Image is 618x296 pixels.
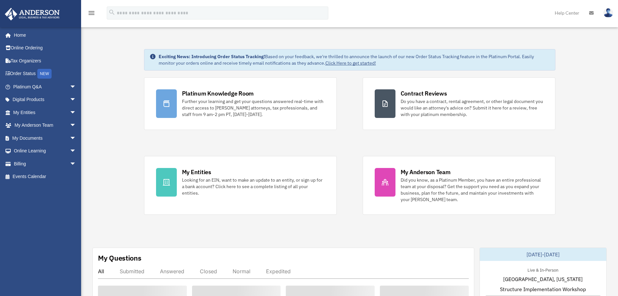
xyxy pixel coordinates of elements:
a: My Entities Looking for an EIN, want to make an update to an entity, or sign up for a bank accoun... [144,156,337,215]
span: [GEOGRAPHIC_DATA], [US_STATE] [503,275,583,283]
a: Digital Productsarrow_drop_down [5,93,86,106]
div: Looking for an EIN, want to make an update to an entity, or sign up for a bank account? Click her... [182,177,325,196]
div: All [98,268,104,275]
a: My Anderson Teamarrow_drop_down [5,119,86,132]
div: Further your learning and get your questions answered real-time with direct access to [PERSON_NAM... [182,98,325,118]
div: Closed [200,268,217,275]
div: Submitted [120,268,144,275]
div: Contract Reviews [401,89,447,97]
a: Tax Organizers [5,54,86,67]
a: My Documentsarrow_drop_down [5,132,86,145]
div: My Questions [98,253,141,263]
a: My Anderson Team Did you know, as a Platinum Member, you have an entire professional team at your... [363,156,555,215]
a: Platinum Q&Aarrow_drop_down [5,80,86,93]
div: Do you have a contract, rental agreement, or other legal document you would like an attorney's ad... [401,98,543,118]
a: Home [5,29,83,42]
strong: Exciting News: Introducing Order Status Tracking! [159,54,265,59]
a: Platinum Knowledge Room Further your learning and get your questions answered real-time with dire... [144,77,337,130]
span: arrow_drop_down [70,145,83,158]
div: Answered [160,268,184,275]
span: arrow_drop_down [70,93,83,107]
span: arrow_drop_down [70,80,83,94]
a: Contract Reviews Do you have a contract, rental agreement, or other legal document you would like... [363,77,555,130]
div: Platinum Knowledge Room [182,89,254,97]
a: Billingarrow_drop_down [5,157,86,170]
img: User Pic [603,8,613,18]
span: Structure Implementation Workshop [500,285,586,293]
a: Order StatusNEW [5,67,86,81]
span: arrow_drop_down [70,132,83,145]
div: Normal [233,268,250,275]
div: [DATE]-[DATE] [480,248,606,261]
a: Click Here to get started! [325,60,376,66]
div: Expedited [266,268,291,275]
span: arrow_drop_down [70,157,83,171]
i: menu [88,9,95,17]
span: arrow_drop_down [70,119,83,132]
a: menu [88,11,95,17]
div: NEW [37,69,52,79]
a: Online Ordering [5,42,86,55]
a: My Entitiesarrow_drop_down [5,106,86,119]
div: Live & In-Person [522,266,563,273]
a: Events Calendar [5,170,86,183]
span: arrow_drop_down [70,106,83,119]
i: search [108,9,115,16]
a: Online Learningarrow_drop_down [5,145,86,158]
div: My Entities [182,168,211,176]
img: Anderson Advisors Platinum Portal [3,8,62,20]
div: Based on your feedback, we're thrilled to announce the launch of our new Order Status Tracking fe... [159,53,550,66]
div: My Anderson Team [401,168,451,176]
div: Did you know, as a Platinum Member, you have an entire professional team at your disposal? Get th... [401,177,543,203]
